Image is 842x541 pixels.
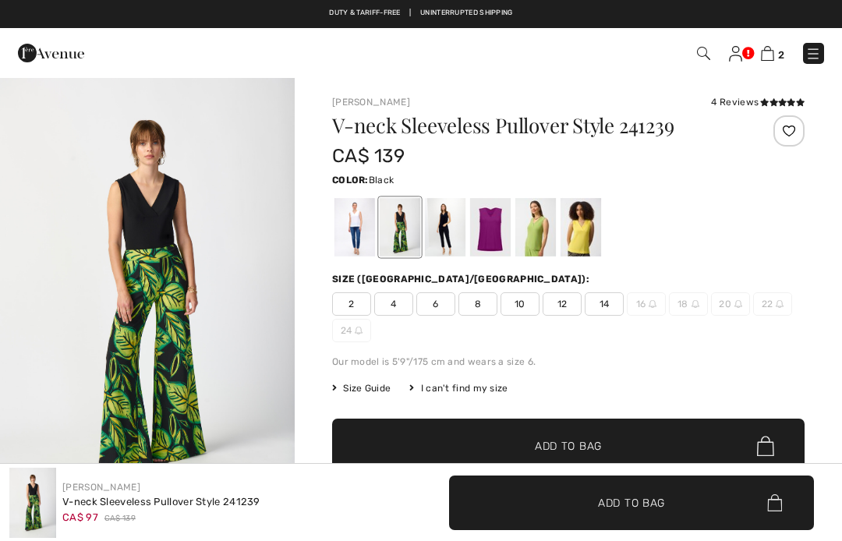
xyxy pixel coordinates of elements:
[9,468,56,538] img: V-Neck Sleeveless Pullover Style 241239
[585,292,624,316] span: 14
[369,175,394,186] span: Black
[470,198,511,256] div: Purple orchid
[627,292,666,316] span: 16
[18,44,84,59] a: 1ère Avenue
[332,115,726,136] h1: V-neck Sleeveless Pullover Style 241239
[332,319,371,342] span: 24
[332,272,593,286] div: Size ([GEOGRAPHIC_DATA]/[GEOGRAPHIC_DATA]):
[62,482,140,493] a: [PERSON_NAME]
[543,292,582,316] span: 12
[62,511,98,523] span: CA$ 97
[761,44,784,62] a: 2
[62,494,260,510] div: V-neck Sleeveless Pullover Style 241239
[332,355,805,369] div: Our model is 5'9"/175 cm and wears a size 6.
[332,381,391,395] span: Size Guide
[697,47,710,60] img: Search
[332,419,805,473] button: Add to Bag
[501,292,540,316] span: 10
[425,198,465,256] div: Midnight Blue
[753,292,792,316] span: 22
[649,300,656,308] img: ring-m.svg
[332,292,371,316] span: 2
[805,46,821,62] img: Menu
[669,292,708,316] span: 18
[515,198,556,256] div: Greenery
[458,292,497,316] span: 8
[711,292,750,316] span: 20
[332,175,369,186] span: Color:
[332,145,405,167] span: CA$ 139
[374,292,413,316] span: 4
[767,494,782,511] img: Bag.svg
[355,327,363,334] img: ring-m.svg
[332,97,410,108] a: [PERSON_NAME]
[778,49,784,61] span: 2
[776,300,784,308] img: ring-m.svg
[18,37,84,69] img: 1ère Avenue
[416,292,455,316] span: 6
[598,494,665,511] span: Add to Bag
[104,513,136,525] span: CA$ 139
[535,438,602,454] span: Add to Bag
[711,95,805,109] div: 4 Reviews
[761,46,774,61] img: Shopping Bag
[729,46,742,62] img: My Info
[380,198,420,256] div: Black
[561,198,601,256] div: Citrus
[449,476,814,530] button: Add to Bag
[734,300,742,308] img: ring-m.svg
[692,300,699,308] img: ring-m.svg
[757,436,774,456] img: Bag.svg
[409,381,508,395] div: I can't find my size
[334,198,375,256] div: Vanilla 30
